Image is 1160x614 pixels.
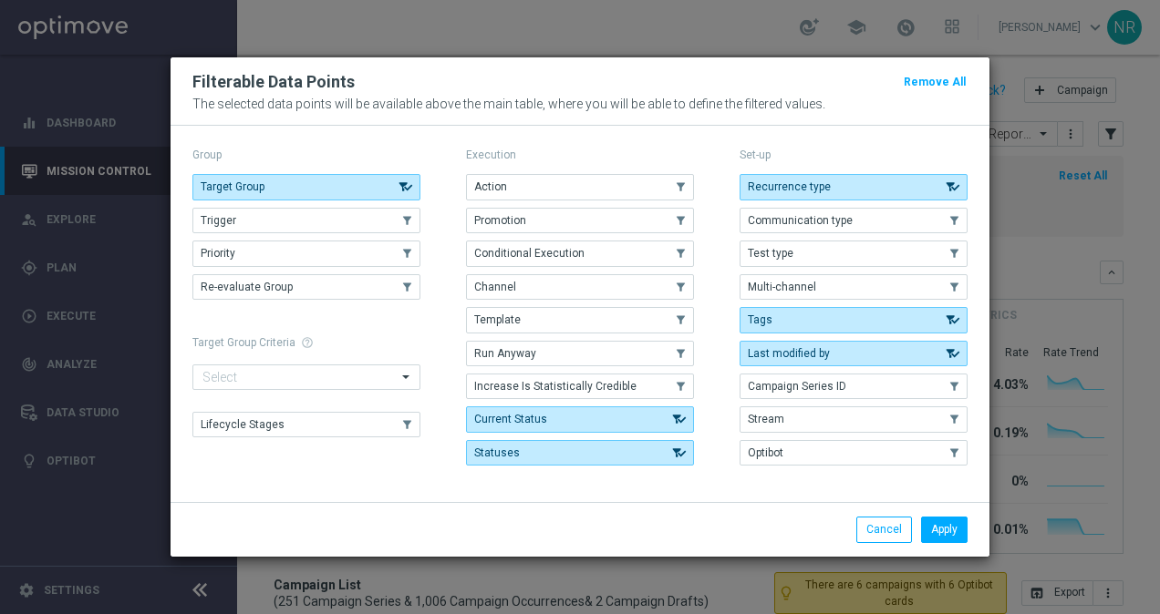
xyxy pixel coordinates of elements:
button: Target Group [192,174,420,200]
button: Trigger [192,208,420,233]
button: Conditional Execution [466,240,694,266]
button: Action [466,174,694,200]
span: Run Anyway [474,347,536,360]
span: Campaign Series ID [748,380,846,393]
button: Increase Is Statistically Credible [466,374,694,399]
span: Conditional Execution [474,247,585,260]
p: Execution [466,148,694,162]
span: Multi-channel [748,281,816,293]
button: Communication type [740,208,968,233]
span: Re-evaluate Group [201,281,293,293]
button: Channel [466,274,694,300]
button: Tags [740,307,968,333]
button: Last modified by [740,341,968,366]
button: Lifecycle Stages [192,412,420,437]
span: help_outline [301,336,314,349]
button: Multi-channel [740,274,968,300]
button: Run Anyway [466,341,694,366]
span: Current Status [474,413,547,425]
p: Group [192,148,420,162]
span: Channel [474,281,516,293]
p: The selected data points will be available above the main table, where you will be able to define... [192,97,968,111]
span: Lifecycle Stages [201,418,285,431]
span: Increase Is Statistically Credible [474,380,637,393]
span: Promotion [474,214,526,227]
span: Trigger [201,214,236,227]
h1: Target Group Criteria [192,336,420,349]
button: Campaign Series ID [740,374,968,399]
span: Statuses [474,446,520,459]
span: Stream [748,413,784,425]
button: Recurrence type [740,174,968,200]
span: Priority [201,247,235,260]
h2: Filterable Data Points [192,71,355,93]
span: Communication type [748,214,853,227]
button: Apply [921,517,968,542]
button: Statuses [466,440,694,466]
button: Optibot [740,440,968,466]
button: Promotion [466,208,694,233]
button: Remove All [902,72,968,92]
span: Action [474,180,507,193]
span: Target Group [201,180,264,193]
button: Stream [740,406,968,432]
p: Set-up [740,148,968,162]
button: Current Status [466,406,694,432]
button: Test type [740,240,968,266]
span: Test type [748,247,793,260]
button: Re-evaluate Group [192,274,420,300]
span: Recurrence type [748,180,831,193]
span: Template [474,313,521,326]
button: Template [466,307,694,333]
button: Priority [192,240,420,266]
button: Cancel [856,517,912,542]
span: Last modified by [748,347,830,360]
span: Tags [748,313,772,326]
span: Optibot [748,446,783,459]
